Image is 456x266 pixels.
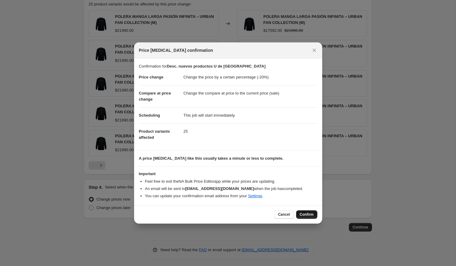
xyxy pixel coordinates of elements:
[274,210,293,219] button: Cancel
[139,171,317,176] h3: Important
[184,69,317,85] dd: Change the price by a certain percentage (-20%)
[145,186,317,192] li: An email will be sent to when the job has completed .
[139,113,160,118] span: Scheduling
[184,107,317,123] dd: This job will start immediately.
[248,194,262,198] a: Settings
[139,91,171,101] span: Compare at price change
[300,212,314,217] span: Confirm
[184,85,317,101] dd: Change the compare at price to the current price (sale)
[296,210,317,219] button: Confirm
[185,186,254,191] b: [EMAIL_ADDRESS][DOMAIN_NAME]
[145,193,317,199] li: You can update your confirmation email address from your .
[184,123,317,139] dd: 25
[139,63,317,69] p: Confirmation for
[139,47,213,53] span: Price [MEDICAL_DATA] confirmation
[167,64,265,68] b: Desc. nuevos productos U de [GEOGRAPHIC_DATA]
[310,46,319,55] button: Close
[139,129,170,140] span: Product variants affected
[139,75,164,79] span: Price change
[145,178,317,185] li: Feel free to exit the NA Bulk Price Editor app while your prices are updating.
[278,212,290,217] span: Cancel
[139,156,284,161] b: A price [MEDICAL_DATA] like this usually takes a minute or less to complete.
